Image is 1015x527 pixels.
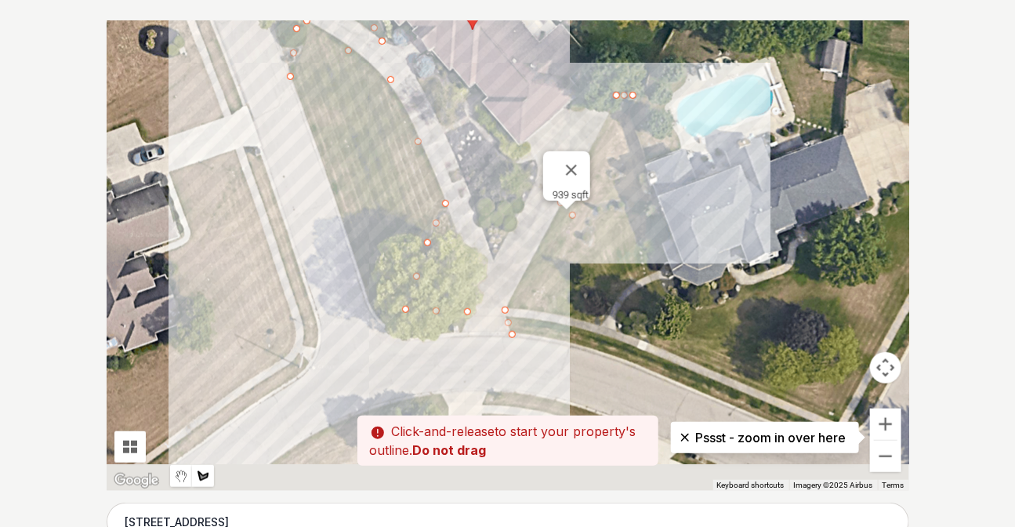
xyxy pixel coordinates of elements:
button: Draw a shape [192,465,214,487]
span: Click-and-release [392,423,495,439]
button: Zoom in [870,409,901,440]
img: Google [111,471,162,491]
a: Open this area in Google Maps (opens a new window) [111,471,162,491]
p: to start your property's outline. [357,416,658,466]
button: Keyboard shortcuts [717,480,785,491]
span: Imagery ©2025 Airbus [794,481,873,489]
button: Stop drawing [170,465,192,487]
button: Close [553,151,590,189]
button: Zoom out [870,441,901,472]
a: Terms (opens in new tab) [883,481,904,489]
p: Pssst - zoom in over here [683,428,846,447]
button: Map camera controls [870,352,901,383]
strong: Do not drag [413,442,487,458]
button: Tilt map [114,431,146,463]
div: 939 sqft [553,189,590,201]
